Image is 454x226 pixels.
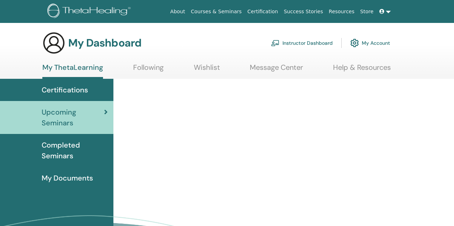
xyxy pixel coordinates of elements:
a: Message Center [250,63,303,77]
img: cog.svg [350,37,359,49]
h3: My Dashboard [68,37,141,49]
a: Instructor Dashboard [271,35,333,51]
a: Success Stories [281,5,326,18]
img: logo.png [47,4,133,20]
a: Help & Resources [333,63,391,77]
span: Certifications [42,85,88,95]
a: Courses & Seminars [188,5,245,18]
a: My Account [350,35,390,51]
span: My Documents [42,173,93,183]
a: Certification [244,5,281,18]
img: chalkboard-teacher.svg [271,40,280,46]
a: About [167,5,188,18]
a: Following [133,63,164,77]
a: Store [357,5,376,18]
img: generic-user-icon.jpg [42,32,65,54]
span: Completed Seminars [42,140,108,161]
a: Wishlist [194,63,220,77]
a: My ThetaLearning [42,63,103,79]
a: Resources [326,5,357,18]
span: Upcoming Seminars [42,107,104,128]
